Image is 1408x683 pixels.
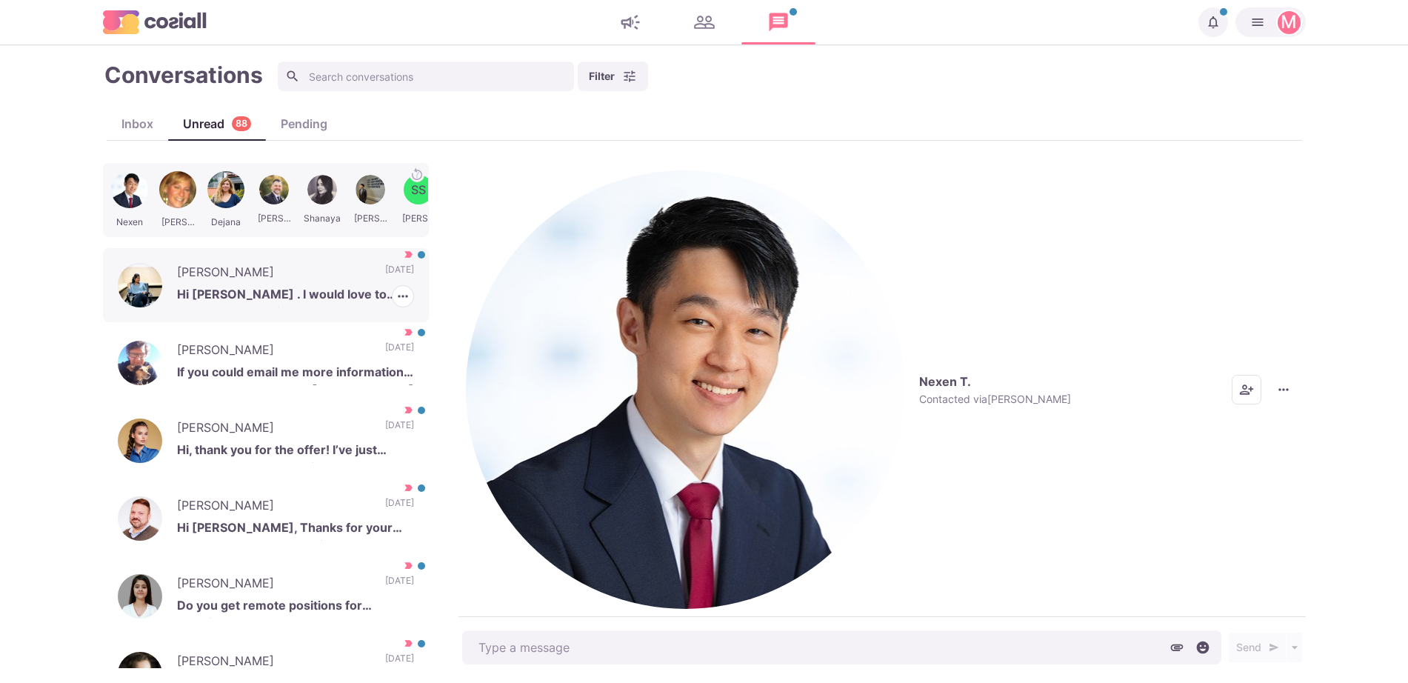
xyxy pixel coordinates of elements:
p: Nexen T. [919,374,971,389]
button: Notifications [1198,7,1228,37]
img: MARIE KHROMOVA [118,419,162,463]
p: Do you get remote positions for recruiters? [177,596,414,619]
p: [PERSON_NAME] [177,652,370,674]
img: Nexen T. [466,170,904,609]
img: Stefan Schneider [118,496,162,541]
p: Contacted via [PERSON_NAME] [919,393,1071,406]
p: Hi [PERSON_NAME] . I would love to hear more about it [177,285,414,307]
p: [DATE] [385,652,414,674]
p: [DATE] [385,419,414,441]
button: More menu [1269,375,1298,404]
p: [DATE] [385,263,414,285]
p: [DATE] [385,496,414,519]
p: [DATE] [385,341,414,363]
p: If you could email me more information, that would be great to: [PERSON_NAME][EMAIL_ADDRESS][DOMA... [177,363,414,385]
p: [PERSON_NAME] [177,496,370,519]
p: Hi, thank you for the offer! I’ve just recently started a new job, so unfortunately I’m not ready... [177,441,414,463]
p: [DATE] [385,574,414,596]
button: Add add contacts [1232,375,1261,404]
img: logo [103,10,207,33]
div: Pending [266,115,342,133]
p: 88 [236,117,247,131]
p: [PERSON_NAME] [177,574,370,596]
button: Send [1229,633,1287,662]
p: Hi [PERSON_NAME], Thanks for your note. I'm pretty happy with where I am currently, but I appreci... [177,519,414,541]
img: Jelciya Justin Albert [118,263,162,307]
button: Martin [1235,7,1306,37]
div: Inbox [107,115,168,133]
button: Nexen T.Nexen T.Contacted via[PERSON_NAME] [466,170,1071,609]
img: Nidhi Mishra [118,574,162,619]
img: Charlie Lagola [118,341,162,385]
p: [PERSON_NAME] [177,419,370,441]
div: Unread [168,115,266,133]
button: Filter [578,61,648,91]
div: Martin [1281,13,1297,31]
button: Select emoji [1192,636,1214,659]
h1: Conversations [104,61,263,88]
button: Attach files [1166,636,1188,659]
p: [PERSON_NAME] [177,263,370,285]
input: Search conversations [278,61,574,91]
p: [PERSON_NAME] [177,341,370,363]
